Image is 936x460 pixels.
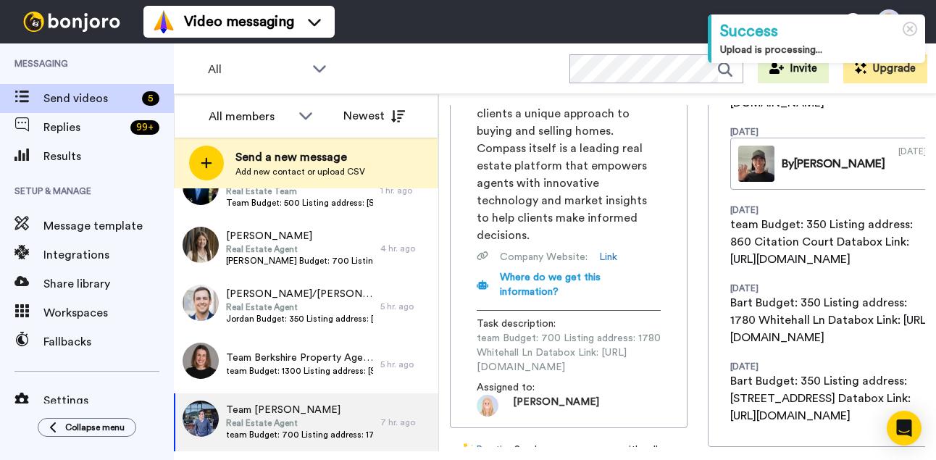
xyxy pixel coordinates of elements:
div: [DATE] [730,283,824,294]
span: Send videos [43,90,136,107]
span: Team Berkshire Property Agents Team [226,351,373,365]
span: team Budget: 1300 Listing address: [STREET_ADDRESS][PERSON_NAME] Databox Link: [URL][DOMAIN_NAME] [226,365,373,377]
img: 88d220af-3bc9-4696-b183-f15c02974af7.jpg [183,343,219,379]
span: team Budget: 700 Listing address: 1780 Whitehall Ln Databox Link: [URL][DOMAIN_NAME] [477,331,661,375]
span: Replies [43,119,125,136]
div: 5 hr. ago [380,301,431,312]
span: Workspaces [43,304,174,322]
div: Success [720,20,916,43]
img: a8fa75c8-adf3-4d36-a90e-8a6161268f4e-1672787123.jpg [477,395,498,417]
div: [DATE] [898,146,927,182]
span: Real Estate Agent [226,417,373,429]
div: Open Intercom Messenger [887,411,922,446]
div: Bart Budget: 350 Listing address: 1780 Whitehall Ln Databox Link: [URL][DOMAIN_NAME] [730,294,935,346]
div: Bart Budget: 350 Listing address: [STREET_ADDRESS] Databox Link: [URL][DOMAIN_NAME] [730,372,935,425]
div: [DATE] [730,126,824,138]
span: [PERSON_NAME] [226,229,373,243]
span: Message template [43,217,174,235]
img: bdb2b05a-f449-4359-9d5b-35ff73206e1c.jpg [183,227,219,263]
div: Upload is processing... [720,43,916,57]
span: Results [43,148,174,165]
span: Where do we get this information? [500,272,601,297]
button: Collapse menu [38,418,136,437]
span: [PERSON_NAME] Budget: 700 Listing address: [STREET_ADDRESS][PERSON_NAME] Link: [URL][DOMAIN_NAME] [226,255,373,267]
div: By [PERSON_NAME] [782,155,885,172]
span: All [208,61,305,78]
span: Real Estate Agent [226,301,373,313]
span: Assigned to: [477,380,578,395]
span: [PERSON_NAME] [513,395,599,417]
span: Team Budget: 500 Listing address: [STREET_ADDRESS] Databox Link: [URL][DOMAIN_NAME] [226,197,373,209]
div: 1 hr. ago [380,185,431,196]
img: 286e426e-e744-4586-8b07-d30936023ed7-thumb.jpg [738,146,774,182]
span: Add new contact or upload CSV [235,166,365,177]
div: 4 hr. ago [380,243,431,254]
button: Newest [333,101,416,130]
div: 99 + [130,120,159,135]
button: Invite [758,54,829,83]
div: - Send a group message with roll-ups [450,443,688,458]
span: Share library [43,275,174,293]
span: Video messaging [184,12,294,32]
span: Fallbacks [43,333,174,351]
span: Company Website : [500,250,588,264]
img: bj-logo-header-white.svg [17,12,126,32]
span: Real Estate Team [226,185,373,197]
div: 7 hr. ago [380,417,431,428]
span: Integrations [43,246,174,264]
img: vm-color.svg [152,10,175,33]
img: cbb2aedc-2ebe-43f6-bde4-dcc915ad6508.jpg [183,401,219,437]
span: [PERSON_NAME]/[PERSON_NAME] & Co. Compass [226,287,373,301]
span: Collapse menu [65,422,125,433]
span: Team [PERSON_NAME] [226,403,373,417]
a: Link [599,250,617,264]
div: 5 hr. ago [380,359,431,370]
div: [DATE] [730,204,824,216]
div: team Budget: 350 Listing address: 860 Citation Court Databox Link: [URL][DOMAIN_NAME] [730,216,935,268]
span: Task description : [477,317,578,331]
span: Send a new message [235,149,365,166]
span: team Budget: 700 Listing address: 1780 Whitehall Ln Databox Link: [URL][DOMAIN_NAME] [226,429,373,440]
span: Jordan Budget: 350 Listing address: [STREET_ADDRESS] Databox Link: [URL][DOMAIN_NAME] [226,313,373,325]
a: Pro tip [460,443,508,458]
span: Real Estate Agent [226,243,373,255]
img: magic-wand.svg [460,443,473,458]
button: Upgrade [843,54,927,83]
div: [DATE] [730,361,824,372]
div: All members [209,108,291,125]
span: Settings [43,392,174,409]
div: 5 [142,91,159,106]
img: 0a9d620f-d5ec-43cf-9a6e-601dd9429442.jpg [183,285,219,321]
a: By[PERSON_NAME][DATE] [730,138,935,190]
